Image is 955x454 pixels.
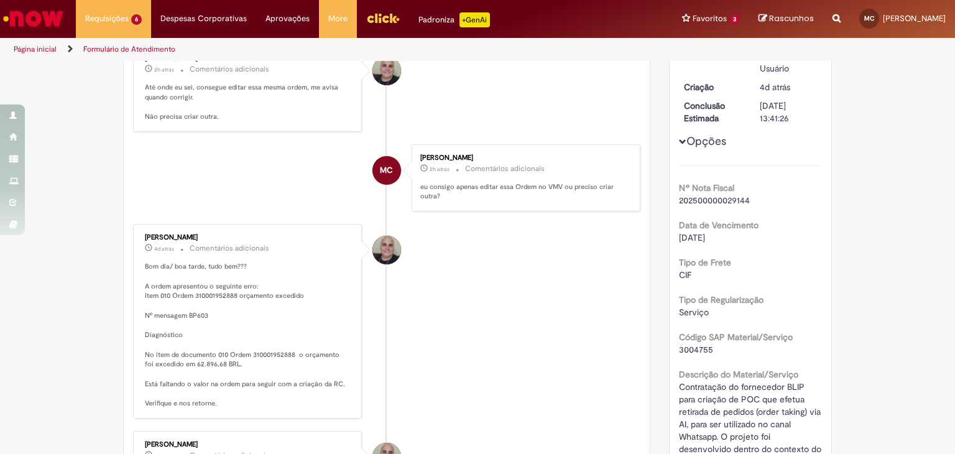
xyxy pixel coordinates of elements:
span: [DATE] [679,232,705,243]
dt: Conclusão Estimada [675,100,751,124]
a: Formulário de Atendimento [83,44,175,54]
div: Pendente Usuário [760,50,818,75]
p: Bom dia/ boa tarde, tudo bem??? A ordem apresentou o seguinte erro: Item 010 Ordem 310001952888 o... [145,262,352,409]
div: [PERSON_NAME] [145,441,352,448]
time: 29/08/2025 15:33:44 [430,165,450,173]
span: [PERSON_NAME] [883,13,946,24]
time: 29/08/2025 15:52:24 [154,66,174,73]
div: [DATE] 13:41:26 [760,100,818,124]
span: More [328,12,348,25]
b: Descrição do Material/Serviço [679,369,798,380]
span: Favoritos [693,12,727,25]
span: CIF [679,269,691,280]
dt: Criação [675,81,751,93]
span: Aprovações [265,12,310,25]
p: +GenAi [459,12,490,27]
span: Serviço [679,307,709,318]
a: Página inicial [14,44,57,54]
span: 2h atrás [430,165,450,173]
div: Leonardo Manoel De Souza [372,57,401,85]
small: Comentários adicionais [190,243,269,254]
div: 26/08/2025 10:19:44 [760,81,818,93]
ul: Trilhas de página [9,38,627,61]
a: Rascunhos [759,13,814,25]
img: click_logo_yellow_360x200.png [366,9,400,27]
span: 3 [729,14,740,25]
b: Código SAP Material/Serviço [679,331,793,343]
div: Padroniza [418,12,490,27]
p: Até onde eu sei, consegue editar essa mesma ordem, me avisa quando corrigir. Não precisa criar ou... [145,83,352,122]
span: 6 [131,14,142,25]
b: Tipo de Regularização [679,294,764,305]
time: 26/08/2025 10:19:44 [760,81,790,93]
span: Despesas Corporativas [160,12,247,25]
span: 4d atrás [760,81,790,93]
span: 4d atrás [154,245,174,252]
time: 26/08/2025 14:49:19 [154,245,174,252]
span: 3004755 [679,344,713,355]
img: ServiceNow [1,6,65,31]
b: Data de Vencimento [679,220,759,231]
b: Nº Nota Fiscal [679,182,734,193]
div: Leonardo Manoel De Souza [372,236,401,264]
span: 202500000029144 [679,195,750,206]
span: MC [864,14,874,22]
div: Maria Julia Campos De Castro [372,156,401,185]
span: Requisições [85,12,129,25]
div: [PERSON_NAME] [420,154,627,162]
small: Comentários adicionais [465,164,545,174]
span: Rascunhos [769,12,814,24]
small: Comentários adicionais [190,64,269,75]
span: 2h atrás [154,66,174,73]
span: MC [380,155,393,185]
div: [PERSON_NAME] [145,234,352,241]
p: eu consigo apenas editar essa Ordem no VMV ou preciso criar outra? [420,182,627,202]
b: Tipo de Frete [679,257,731,268]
